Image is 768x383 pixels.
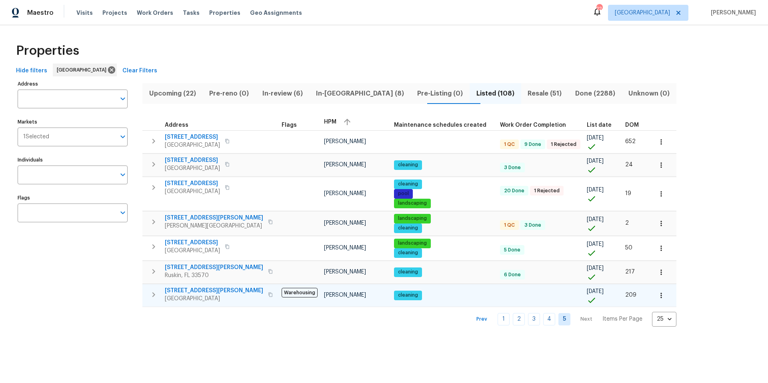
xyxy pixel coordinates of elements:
[558,313,570,325] a: Goto page 5
[501,164,524,171] span: 3 Done
[528,313,540,325] a: Goto page 3
[165,180,220,188] span: [STREET_ADDRESS]
[395,215,430,222] span: landscaping
[587,158,604,164] span: [DATE]
[501,141,518,148] span: 1 QC
[117,169,128,180] button: Open
[395,240,430,247] span: landscaping
[615,9,670,17] span: [GEOGRAPHIC_DATA]
[117,207,128,218] button: Open
[250,9,302,17] span: Geo Assignments
[587,265,604,271] span: [DATE]
[708,9,756,17] span: [PERSON_NAME]
[501,222,518,229] span: 1 QC
[625,122,639,128] span: DOM
[587,122,612,128] span: List date
[394,122,486,128] span: Maintenance schedules created
[587,217,604,222] span: [DATE]
[587,241,604,247] span: [DATE]
[625,292,636,298] span: 209
[18,120,128,124] label: Markets
[324,220,366,226] span: [PERSON_NAME]
[57,66,110,74] span: [GEOGRAPHIC_DATA]
[324,119,336,125] span: HPM
[165,164,220,172] span: [GEOGRAPHIC_DATA]
[625,245,632,251] span: 50
[596,5,602,13] div: 22
[531,188,563,194] span: 1 Rejected
[625,191,631,196] span: 19
[282,288,318,297] span: Warehousing
[395,225,421,231] span: cleaning
[521,222,544,229] span: 3 Done
[27,9,54,17] span: Maestro
[324,269,366,275] span: [PERSON_NAME]
[16,66,47,76] span: Hide filters
[652,309,676,329] div: 25
[102,9,127,17] span: Projects
[117,93,128,104] button: Open
[165,271,263,279] span: Ruskin, FL 33570
[324,162,366,168] span: [PERSON_NAME]
[18,158,128,162] label: Individuals
[498,313,510,325] a: Goto page 1
[165,247,220,255] span: [GEOGRAPHIC_DATA]
[117,131,128,142] button: Open
[513,313,525,325] a: Goto page 2
[165,222,263,230] span: [PERSON_NAME][GEOGRAPHIC_DATA]
[474,88,516,99] span: Listed (108)
[625,220,629,226] span: 2
[23,134,49,140] span: 1 Selected
[587,289,604,294] span: [DATE]
[165,295,263,303] span: [GEOGRAPHIC_DATA]
[165,287,263,295] span: [STREET_ADDRESS][PERSON_NAME]
[395,190,412,197] span: pool
[602,315,642,323] p: Items Per Page
[165,122,188,128] span: Address
[122,66,157,76] span: Clear Filters
[165,141,220,149] span: [GEOGRAPHIC_DATA]
[147,88,198,99] span: Upcoming (22)
[587,187,604,193] span: [DATE]
[314,88,406,99] span: In-[GEOGRAPHIC_DATA] (8)
[119,64,160,78] button: Clear Filters
[16,47,79,55] span: Properties
[183,10,200,16] span: Tasks
[207,88,250,99] span: Pre-reno (0)
[260,88,304,99] span: In-review (6)
[165,263,263,271] span: [STREET_ADDRESS][PERSON_NAME]
[165,188,220,195] span: [GEOGRAPHIC_DATA]
[625,162,633,168] span: 24
[526,88,564,99] span: Resale (51)
[53,64,117,76] div: [GEOGRAPHIC_DATA]
[587,135,604,141] span: [DATE]
[13,64,50,78] button: Hide filters
[395,249,421,256] span: cleaning
[469,313,494,325] button: Prev
[324,292,366,298] span: [PERSON_NAME]
[165,133,220,141] span: [STREET_ADDRESS]
[18,195,128,200] label: Flags
[416,88,465,99] span: Pre-Listing (0)
[501,271,524,278] span: 6 Done
[501,247,524,253] span: 5 Done
[395,200,430,207] span: landscaping
[165,156,220,164] span: [STREET_ADDRESS]
[501,188,528,194] span: 20 Done
[500,122,566,128] span: Work Order Completion
[324,139,366,144] span: [PERSON_NAME]
[625,139,636,144] span: 652
[282,122,297,128] span: Flags
[395,162,421,168] span: cleaning
[395,181,421,188] span: cleaning
[469,312,676,327] nav: Pagination Navigation
[543,313,555,325] a: Goto page 4
[627,88,672,99] span: Unknown (0)
[76,9,93,17] span: Visits
[18,82,128,86] label: Address
[165,239,220,247] span: [STREET_ADDRESS]
[573,88,617,99] span: Done (2288)
[324,245,366,251] span: [PERSON_NAME]
[395,269,421,275] span: cleaning
[165,214,263,222] span: [STREET_ADDRESS][PERSON_NAME]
